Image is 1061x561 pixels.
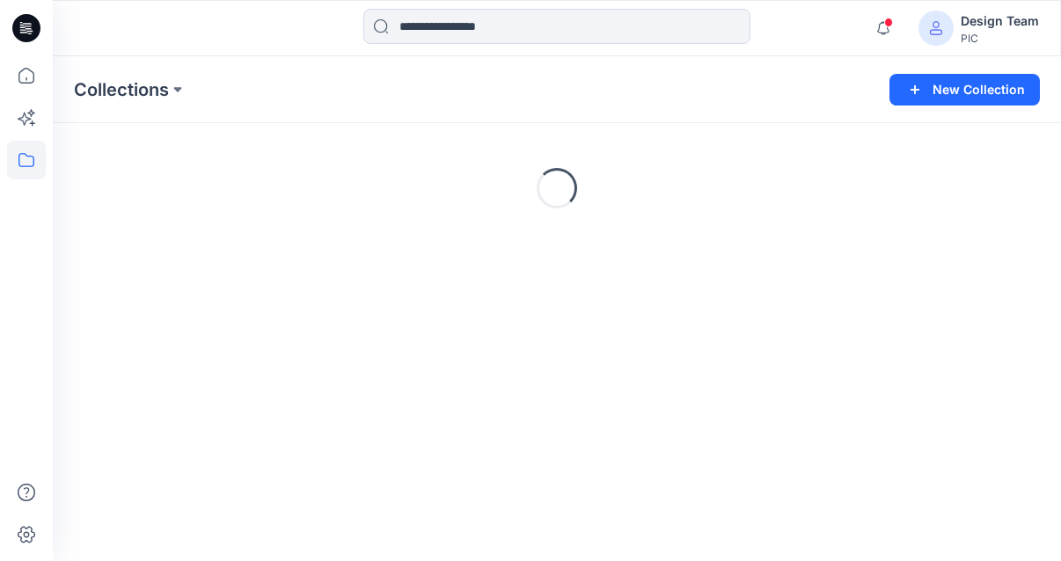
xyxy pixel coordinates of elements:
[889,74,1040,106] button: New Collection
[74,77,169,102] a: Collections
[929,21,943,35] svg: avatar
[961,11,1039,32] div: Design Team
[961,32,1039,45] div: PIC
